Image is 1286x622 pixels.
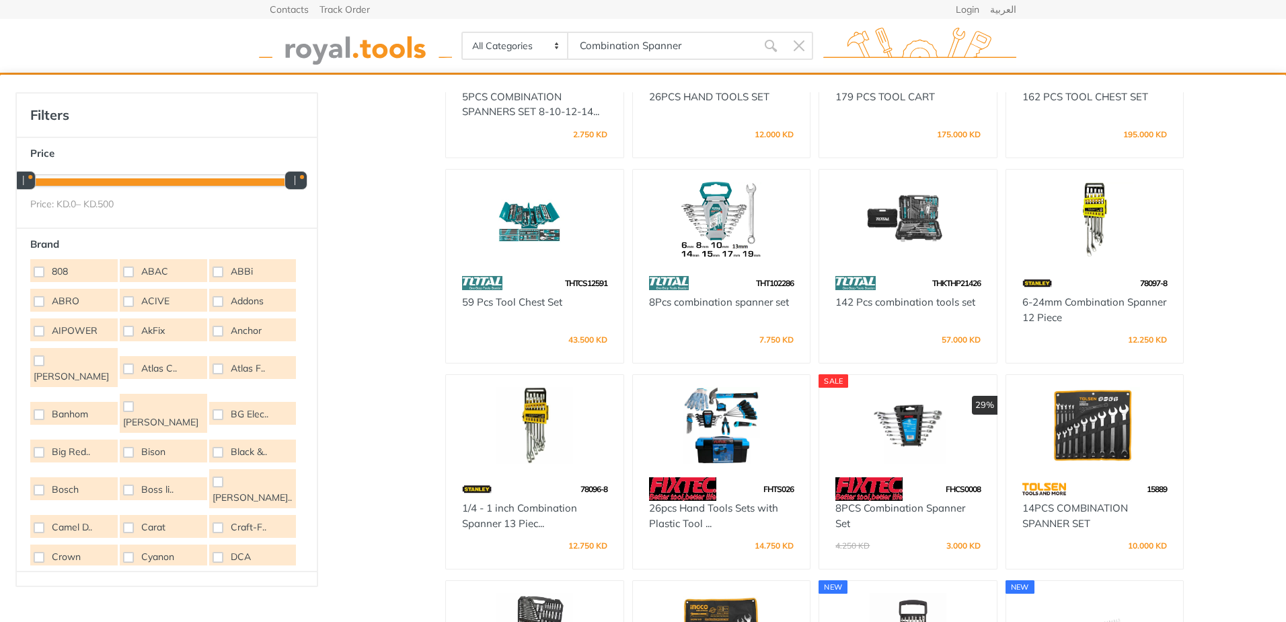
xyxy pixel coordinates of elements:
span: 78096-8 [580,484,607,494]
span: THTCS12591 [565,278,607,288]
span: Atlas F.. [231,361,265,375]
span: Atlas C.. [141,361,177,375]
img: 15.webp [462,477,492,501]
img: 115.webp [835,477,903,501]
img: Royal Tools - 6-24mm Combination Spanner 12 Piece [1018,182,1172,258]
img: Royal Tools - 8Pcs combination spanner set [645,182,798,258]
a: 162 PCS TOOL CHEST SET [1022,90,1148,103]
div: 12.250 KD [1128,336,1167,347]
span: 0 [71,198,76,210]
span: ABAC [141,265,168,278]
a: Offers [754,73,814,109]
div: 4.250 KD [835,542,870,550]
span: Cyanon [141,550,174,563]
span: Addons [231,294,264,308]
a: 179 PCS TOOL CART [835,90,935,103]
img: 86.webp [462,271,502,295]
div: 7.750 KD [759,336,794,347]
img: Royal Tools - 142 Pcs combination tools set [831,182,985,258]
span: 500 [98,198,114,210]
select: Category [463,33,568,59]
div: 2.750 KD [573,131,607,141]
span: 808 [52,265,68,278]
input: Site search [568,32,757,60]
a: Home [453,73,510,109]
div: new [1006,580,1034,594]
span: [PERSON_NAME].. [213,491,292,504]
a: Track Order [319,5,370,14]
span: AIPOWER [52,324,98,337]
div: Price: KD. – KD. [30,197,303,211]
a: 14PCS COMBINATION SPANNER SET [1022,502,1128,530]
a: 142 Pcs combination tools set [835,296,975,308]
div: new [819,580,847,594]
img: Royal Tools - 26pcs Hand Tools Sets with Plastic Tool Box 17 [645,387,798,464]
h4: Filters [30,107,303,123]
span: Craft-F.. [231,520,266,534]
span: Bison [141,445,165,458]
img: Royal Tools - 1/4 - 1 inch Combination Spanner 13 Piece [458,387,611,464]
a: 8PCS Combination Spanner Set [835,502,965,530]
button: Brand [24,234,310,254]
a: 8Pcs combination spanner set [649,296,789,308]
span: [PERSON_NAME] [123,415,198,429]
img: 86.webp [649,271,689,295]
span: Crown [52,550,81,563]
span: Boss li.. [141,483,174,496]
div: SALE [819,374,848,388]
span: ABBi [231,265,253,278]
div: 29% [972,396,997,415]
span: Anchor [231,324,262,337]
span: ABRO [52,294,79,308]
div: 3.000 KD [946,542,981,553]
a: 59 Pcs Tool Chest Set [462,296,562,308]
a: 26pcs Hand Tools Sets with Plastic Tool ... [649,502,778,530]
a: Contact Us [814,73,897,109]
img: Royal Tools - 59 Pcs Tool Chest Set [458,182,611,258]
span: Camel D.. [52,520,92,534]
span: [PERSON_NAME] [34,370,109,383]
div: 175.000 KD [937,131,981,141]
img: royal.tools Logo [259,28,452,65]
img: 15.webp [1022,271,1052,295]
span: THT102286 [756,278,794,288]
span: Banhom [52,407,88,421]
span: Big Red.. [52,445,90,458]
span: Carat [141,520,165,534]
div: 10.000 KD [1128,542,1167,553]
a: 6-24mm Combination Spanner 12 Piece [1022,296,1166,324]
a: Login [956,5,979,14]
div: 14.750 KD [755,542,794,553]
span: ACIVE [141,294,169,308]
span: 78097-8 [1140,278,1167,288]
button: Price [24,143,310,164]
img: 64.webp [1022,477,1066,501]
div: 12.750 KD [568,542,607,553]
span: THKTHP21426 [932,278,981,288]
a: Contacts [270,5,309,14]
img: 115.webp [649,477,716,501]
div: 195.000 KD [1123,131,1167,141]
span: AkFix [141,324,165,337]
span: 15889 [1147,484,1167,494]
a: 26PCS HAND TOOLS SET [649,90,769,103]
span: Black &.. [231,445,267,458]
a: 1/4 - 1 inch Combination Spanner 13 Piec... [462,502,577,530]
div: 43.500 KD [568,336,607,347]
div: 57.000 KD [942,336,981,347]
a: العربية [990,5,1016,14]
a: 0 [950,73,984,109]
span: Bosch [52,483,79,496]
span: DCA [231,550,251,563]
a: Categories [510,73,591,109]
span: FHTS026 [763,484,794,494]
a: Our Specialize [654,73,754,109]
img: royal.tools Logo [823,28,1016,65]
div: 12.000 KD [755,131,794,141]
span: BG Elec.. [231,407,268,421]
img: 86.webp [835,271,876,295]
span: FHCS0008 [946,484,981,494]
img: Royal Tools - 8PCS Combination Spanner Set [831,387,985,464]
img: Royal Tools - 14PCS COMBINATION SPANNER SET [1018,387,1172,464]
